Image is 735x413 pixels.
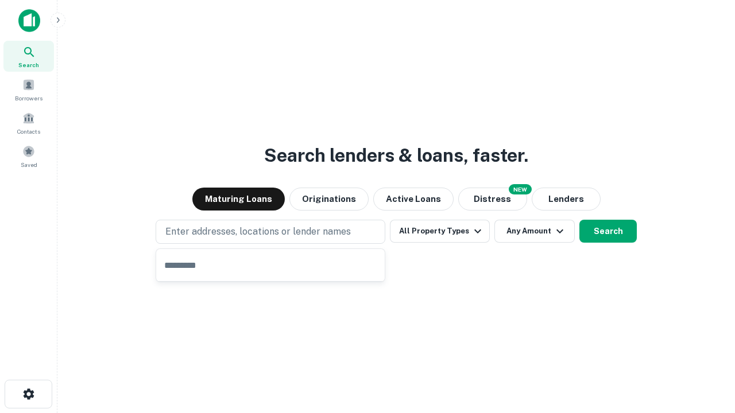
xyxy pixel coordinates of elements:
span: Saved [21,160,37,169]
button: Enter addresses, locations or lender names [156,220,385,244]
iframe: Chat Widget [678,321,735,376]
button: Search [579,220,637,243]
button: All Property Types [390,220,490,243]
button: Lenders [532,188,601,211]
span: Contacts [17,127,40,136]
span: Search [18,60,39,69]
button: Originations [289,188,369,211]
span: Borrowers [15,93,42,103]
a: Borrowers [3,74,54,105]
a: Contacts [3,107,54,138]
button: Any Amount [494,220,575,243]
a: Saved [3,141,54,172]
button: Active Loans [373,188,454,211]
h3: Search lenders & loans, faster. [264,142,528,169]
button: Search distressed loans with lien and other non-mortgage details. [458,188,527,211]
p: Enter addresses, locations or lender names [165,225,351,239]
a: Search [3,41,54,72]
button: Maturing Loans [192,188,285,211]
div: NEW [509,184,532,194]
img: capitalize-icon.png [18,9,40,32]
